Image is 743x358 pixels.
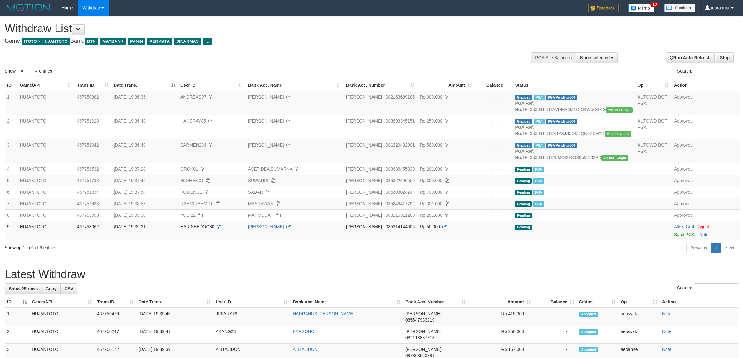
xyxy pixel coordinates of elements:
span: Rp 301.000 [420,201,442,206]
td: 3 [5,139,17,163]
th: Balance: activate to sort column ascending [533,296,577,308]
td: Rp 415,000 [468,308,533,326]
th: Bank Acc. Number: activate to sort column ascending [403,296,468,308]
td: HUJANTOTO [17,163,75,175]
a: Note [662,311,672,316]
span: Rp 201.000 [420,167,442,172]
a: Previous [686,243,711,253]
span: [PERSON_NAME] [405,329,441,334]
th: Action [660,296,738,308]
td: 467750247 [95,326,136,344]
h4: Game: Bank: [5,38,489,44]
td: 6 [5,186,17,198]
span: [PERSON_NAME] [346,190,382,195]
a: SADAR [248,190,263,195]
a: Note [662,329,672,334]
span: [PERSON_NAME] [346,167,382,172]
b: PGA Ref. No: [515,125,534,136]
span: 10 [650,2,659,7]
td: 1 [5,308,29,326]
span: HANSRAY85 [180,119,206,123]
span: SINARMAS [174,38,201,45]
b: PGA Ref. No: [515,149,534,160]
span: YUDI12 [180,213,196,218]
span: 467751834 [77,190,99,195]
span: Copy 085647933219 to clipboard [405,317,434,322]
th: Balance [474,80,513,91]
span: [PERSON_NAME] [346,213,382,218]
td: aeosyak [618,308,660,326]
span: Marked by aeosyak [534,95,545,100]
b: PGA Ref. No: [515,101,534,112]
th: Trans ID: activate to sort column ascending [75,80,111,91]
input: Search: [694,283,738,293]
span: ANDREAS07 [180,94,206,99]
th: Bank Acc. Name: activate to sort column ascending [290,296,403,308]
span: SARMEN234 [180,143,206,148]
td: Approved [672,115,740,139]
span: Copy 085314144905 to clipboard [386,224,415,229]
span: · [674,224,697,229]
span: Grabbed [515,119,532,124]
span: KOMENG1 [180,190,202,195]
label: Search: [677,67,738,76]
th: Date Trans.: activate to sort column ascending [136,296,213,308]
td: · [672,221,740,240]
th: Op: activate to sort column ascending [635,80,672,91]
span: Copy 082113887713 to clipboard [405,335,434,340]
div: - - - [477,94,510,100]
span: Copy 081329432001 to clipboard [386,143,415,148]
td: HUJANTOTO [17,186,75,198]
span: Rp 500.000 [420,143,442,148]
td: HUJANTOTO [29,326,95,344]
span: 467751738 [77,178,99,183]
span: Grabbed [515,95,532,100]
span: Marked by aeoanne [533,201,544,207]
input: Search: [694,67,738,76]
span: Pending [515,213,532,218]
a: ASEP DEA SUMARNA [248,167,292,172]
span: BLOHEM01 [180,178,204,183]
th: Bank Acc. Name: activate to sort column ascending [246,80,344,91]
span: 467751042 [77,143,99,148]
td: 2 [5,326,29,344]
td: Rp 250,000 [468,326,533,344]
td: aeosyak [618,326,660,344]
a: Copy [42,283,61,294]
div: - - - [477,224,510,230]
span: 467751532 [77,167,99,172]
span: [DATE] 19:39:31 [114,224,145,229]
span: Copy 088216311283 to clipboard [386,213,415,218]
span: Rp 50.000 [420,224,440,229]
span: [DATE] 19:36:36 [114,94,145,99]
th: User ID: activate to sort column ascending [213,296,290,308]
span: Copy 082163699185 to clipboard [386,94,415,99]
span: Pending [515,190,532,195]
th: ID: activate to sort column descending [5,296,29,308]
td: HUJANTOTO [17,175,75,186]
td: 8 [5,209,17,221]
span: Pending [515,225,532,230]
th: Op: activate to sort column ascending [618,296,660,308]
span: PERMATA [147,38,172,45]
h1: Latest Withdraw [5,268,738,281]
span: Copy 085693024244 to clipboard [386,190,415,195]
a: Allow Grab [674,224,695,229]
td: [DATE] 19:39:41 [136,326,213,344]
span: Vendor URL: https://settle31.1velocity.biz [605,131,631,137]
a: Reject [697,224,709,229]
span: [PERSON_NAME] [346,119,382,123]
button: None selected [576,52,618,63]
th: User ID: activate to sort column ascending [178,80,246,91]
label: Search: [677,283,738,293]
span: Rp 300.000 [420,94,442,99]
span: Copy [46,286,56,291]
td: HUJANTOTO [17,221,75,240]
span: HARISBEDOG80 [180,224,214,229]
span: [PERSON_NAME] [346,143,382,148]
td: HUJANTOTO [17,139,75,163]
span: Rp 700.000 [420,190,442,195]
span: Marked by aeoanne [533,167,544,172]
span: Rp 201.000 [420,213,442,218]
td: 9 [5,221,17,240]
